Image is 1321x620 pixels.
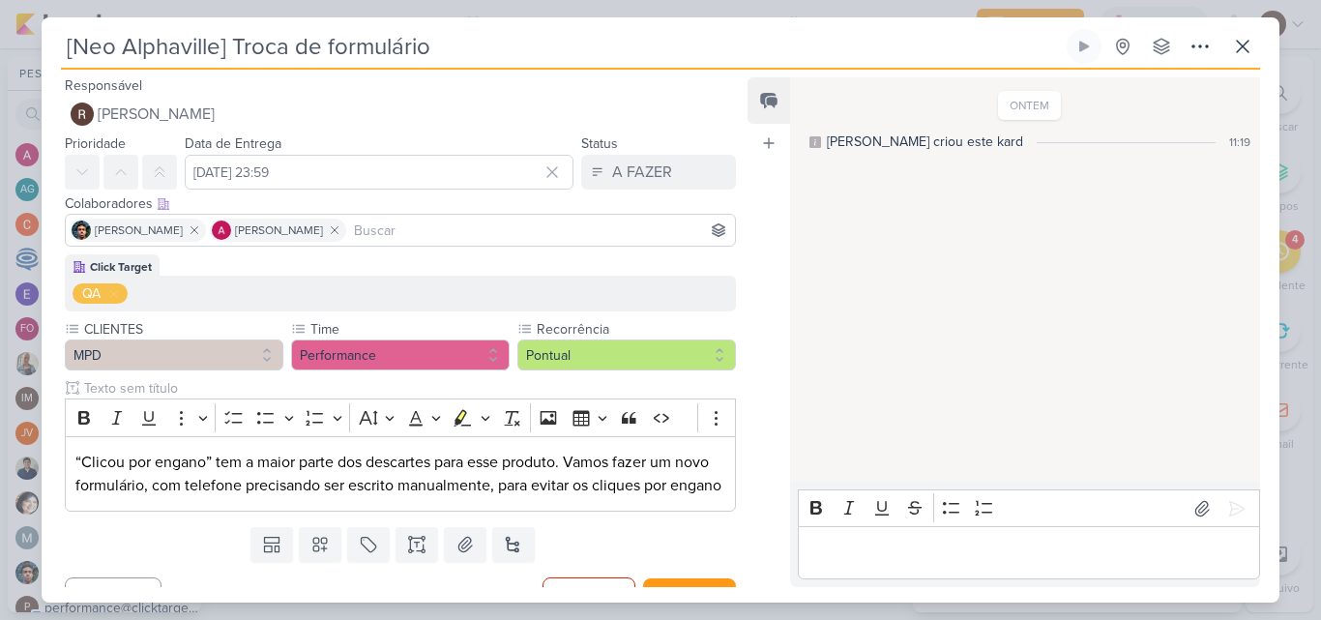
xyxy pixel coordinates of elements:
div: QA [82,283,101,304]
button: Pontual [517,340,736,370]
input: Kard Sem Título [61,29,1063,64]
label: Responsável [65,77,142,94]
img: Alessandra Gomes [212,221,231,240]
button: A FAZER [581,155,736,190]
label: Data de Entrega [185,135,281,152]
div: Click Target [90,258,152,276]
span: [PERSON_NAME] [98,103,215,126]
button: Rejeitar [543,577,635,615]
div: Colaboradores [65,193,736,214]
button: [PERSON_NAME] [65,97,736,132]
div: Editor editing area: main [798,526,1260,579]
button: Cancelar [65,577,161,615]
label: Time [308,319,510,340]
button: Aceitar [643,578,736,614]
div: A FAZER [612,161,672,184]
span: “Clicou por engano” tem a maior parte dos descartes para esse produto. Vamos fazer um novo formul... [75,453,721,495]
span: [PERSON_NAME] [235,221,323,239]
img: Nelito Junior [72,221,91,240]
div: 11:19 [1229,133,1250,151]
input: Texto sem título [80,378,736,399]
button: Performance [291,340,510,370]
span: [PERSON_NAME] [95,221,183,239]
div: Ligar relógio [1076,39,1092,54]
label: Prioridade [65,135,126,152]
button: MPD [65,340,283,370]
div: Editor toolbar [65,399,736,436]
input: Buscar [350,219,731,242]
div: [PERSON_NAME] criou este kard [827,132,1023,152]
label: Status [581,135,618,152]
img: Rafael Dornelles [71,103,94,126]
label: Recorrência [535,319,736,340]
div: Editor editing area: main [65,436,736,513]
div: Editor toolbar [798,489,1260,527]
label: CLIENTES [82,319,283,340]
input: Select a date [185,155,573,190]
